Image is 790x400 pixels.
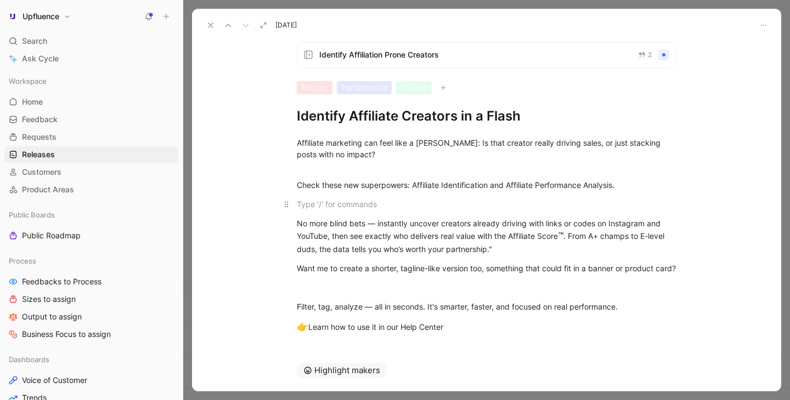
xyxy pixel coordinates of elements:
div: Learn how to use it in our Help Center [297,320,676,334]
h1: Upfluence [22,12,59,21]
a: Feedback [4,111,178,128]
span: Output to assign [22,311,82,322]
a: Public Roadmap [4,227,178,244]
h1: Identify Affiliate Creators in a Flash [297,107,676,125]
div: FeaturePerformanceAffiliate [297,81,676,94]
span: Workspace [9,76,47,87]
div: ProcessFeedbacks to ProcessSizes to assignOutput to assignBusiness Focus to assign [4,253,178,342]
a: Business Focus to assign [4,326,178,342]
a: Product Areas [4,181,178,198]
span: Sizes to assign [22,294,76,305]
a: Voice of Customer [4,372,178,388]
div: Filter, tag, analyze — all in seconds. It's smarter, faster, and focused on real performance. [297,301,676,312]
span: Identify Affiliation Prone Creators [319,48,629,61]
div: Affiliate [396,81,432,94]
div: Public Boards [4,207,178,223]
span: Requests [22,132,57,142]
div: Check these new superpowers: Affiliate Identification and Affiliate Performance Analysis. [297,179,676,191]
span: Product Areas [22,184,74,195]
a: Home [4,94,178,110]
span: Feedback [22,114,58,125]
span: Public Roadmap [22,230,81,241]
div: Dashboards [4,351,178,368]
span: Process [9,255,36,266]
a: Customers [4,164,178,180]
a: Requests [4,129,178,145]
span: Releases [22,149,55,160]
button: UpfluenceUpfluence [4,9,74,24]
button: Highlight makers [297,363,387,378]
span: Business Focus to assign [22,329,111,340]
a: Releases [4,146,178,163]
span: 👉 [297,321,308,332]
span: ™ [558,230,563,241]
div: Performance [337,81,392,94]
span: Customers [22,167,61,178]
img: Upfluence [7,11,18,22]
a: Ask Cycle [4,50,178,67]
span: 2 [648,52,652,58]
div: Search [4,33,178,49]
span: Public Boards [9,209,55,220]
span: Feedbacks to Process [22,276,101,287]
div: Process [4,253,178,269]
span: [DATE] [275,21,297,30]
button: 2 [636,49,654,61]
a: Sizes to assign [4,291,178,307]
span: Home [22,96,43,107]
a: Feedbacks to Process [4,273,178,290]
a: Output to assign [4,308,178,325]
div: Feature [297,81,332,94]
div: Want me to create a shorter, tagline-like version too, something that could fit in a banner or pr... [297,262,676,274]
div: Public BoardsPublic Roadmap [4,207,178,244]
div: Affiliate marketing can feel like a [PERSON_NAME]: Is that creator really driving sales, or just ... [297,137,676,172]
div: Workspace [4,73,178,89]
span: Ask Cycle [22,52,59,65]
span: Search [22,35,47,48]
span: Dashboards [9,354,49,365]
div: No more blind bets — instantly uncover creators already driving with links or codes on Instagram ... [297,218,676,255]
span: Voice of Customer [22,375,87,386]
